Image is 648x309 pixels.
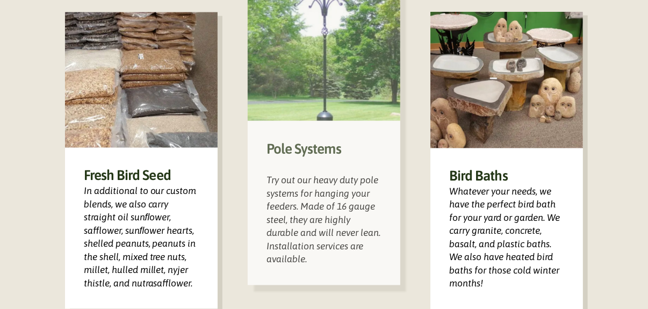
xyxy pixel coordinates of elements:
img: A variety of fresh bird seed inventory [65,12,218,148]
img: flying friends [430,12,583,148]
h3: Bird Baths [449,167,564,185]
h3: Fresh Bird Seed [84,167,199,185]
div: In additional to our custom blends, we also carry straight oil sunﬂower, safflower, sunﬂower hear... [65,148,218,309]
h3: Pole Systems [267,140,381,158]
div: Try out our heavy duty pole systems for hanging your feeders. Made of 16 gauge steel, they are hi... [248,121,400,285]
